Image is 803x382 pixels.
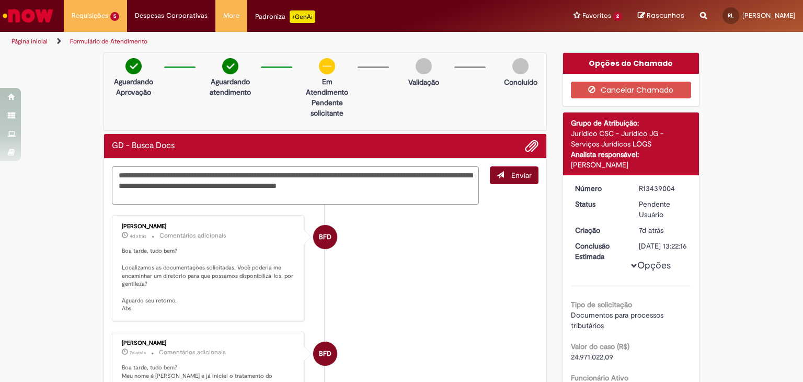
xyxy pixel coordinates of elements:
[567,199,632,209] dt: Status
[125,58,142,74] img: check-circle-green.png
[571,128,692,149] div: Jurídico CSC - Jurídico JG - Serviços Jurídicos LOGS
[319,341,331,366] span: BFD
[1,5,55,26] img: ServiceNow
[567,241,632,262] dt: Conclusão Estimada
[639,225,687,235] div: 22/08/2025 10:22:11
[408,77,439,87] p: Validação
[571,310,666,330] span: Documentos para processos tributários
[504,77,537,87] p: Concluído
[130,233,146,239] time: 25/08/2025 17:30:32
[571,82,692,98] button: Cancelar Chamado
[647,10,684,20] span: Rascunhos
[639,241,687,251] div: [DATE] 13:22:16
[313,342,337,366] div: Beatriz Florio De Jesus
[302,76,352,97] p: Em Atendimento
[563,53,699,74] div: Opções do Chamado
[571,118,692,128] div: Grupo de Atribuição:
[72,10,108,21] span: Requisições
[512,58,529,74] img: img-circle-grey.png
[571,160,692,170] div: [PERSON_NAME]
[122,247,296,313] p: Boa tarde, tudo bem? Localizamos as documentações solicitadas. Você poderia me encaminhar um dire...
[205,76,256,97] p: Aguardando atendimento
[130,350,146,356] span: 7d atrás
[130,233,146,239] span: 4d atrás
[159,231,226,240] small: Comentários adicionais
[110,12,119,21] span: 5
[639,199,687,220] div: Pendente Usuário
[223,10,239,21] span: More
[130,350,146,356] time: 22/08/2025 16:58:03
[302,97,352,118] p: Pendente solicitante
[639,226,663,235] span: 7d atrás
[613,12,622,21] span: 2
[8,32,527,51] ul: Trilhas de página
[290,10,315,23] p: +GenAi
[319,224,331,250] span: BFD
[525,139,538,153] button: Adicionar anexos
[742,11,795,20] span: [PERSON_NAME]
[511,171,532,180] span: Enviar
[728,12,734,19] span: RL
[255,10,315,23] div: Padroniza
[70,37,147,46] a: Formulário de Atendimento
[490,166,538,184] button: Enviar
[571,342,629,351] b: Valor do caso (R$)
[571,149,692,160] div: Analista responsável:
[135,10,208,21] span: Despesas Corporativas
[112,166,479,205] textarea: Digite sua mensagem aqui...
[639,226,663,235] time: 22/08/2025 10:22:11
[122,223,296,230] div: [PERSON_NAME]
[638,11,684,21] a: Rascunhos
[582,10,611,21] span: Favoritos
[567,183,632,194] dt: Número
[12,37,48,46] a: Página inicial
[567,225,632,235] dt: Criação
[112,141,175,151] h2: GD - Busca Docs Histórico de tíquete
[319,58,335,74] img: circle-minus.png
[108,76,159,97] p: Aguardando Aprovação
[222,58,238,74] img: check-circle-green.png
[313,225,337,249] div: Beatriz Florio De Jesus
[571,352,613,362] span: 24.971.022,09
[122,340,296,346] div: [PERSON_NAME]
[639,183,687,194] div: R13439004
[571,300,632,309] b: Tipo de solicitação
[416,58,432,74] img: img-circle-grey.png
[159,348,226,357] small: Comentários adicionais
